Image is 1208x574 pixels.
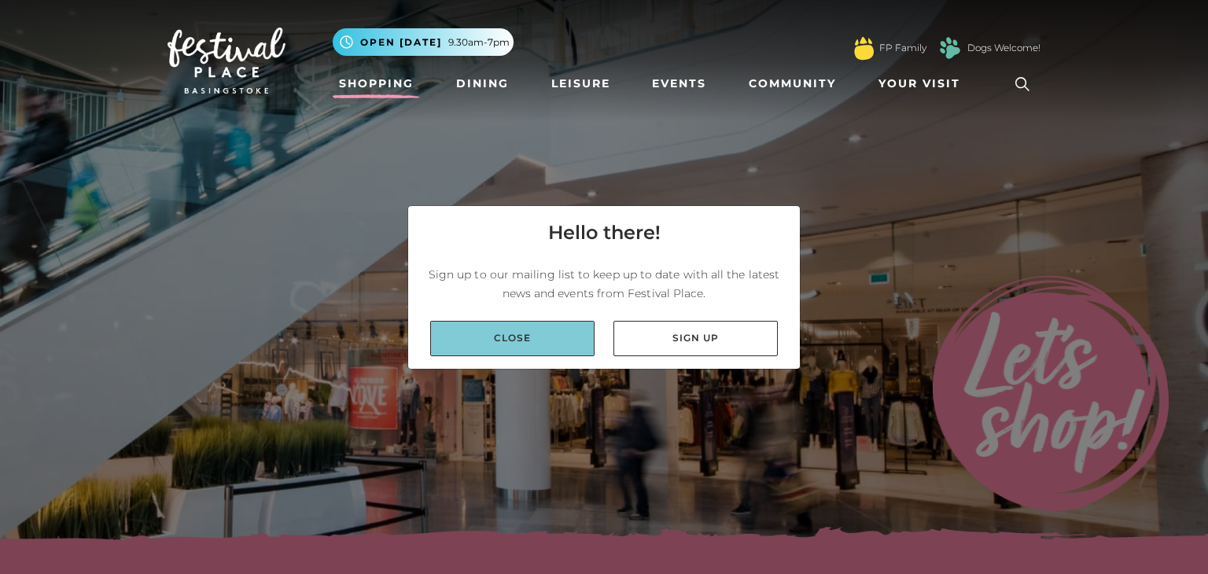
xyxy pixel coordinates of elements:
h4: Hello there! [548,219,661,247]
a: Dogs Welcome! [967,41,1040,55]
a: FP Family [879,41,926,55]
a: Your Visit [872,69,974,98]
a: Events [646,69,713,98]
span: Your Visit [878,75,960,92]
p: Sign up to our mailing list to keep up to date with all the latest news and events from Festival ... [421,265,787,303]
a: Shopping [333,69,420,98]
a: Sign up [613,321,778,356]
button: Open [DATE] 9.30am-7pm [333,28,514,56]
img: Festival Place Logo [168,28,285,94]
a: Leisure [545,69,617,98]
span: Open [DATE] [360,35,442,50]
a: Dining [450,69,515,98]
a: Community [742,69,842,98]
a: Close [430,321,595,356]
span: 9.30am-7pm [448,35,510,50]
